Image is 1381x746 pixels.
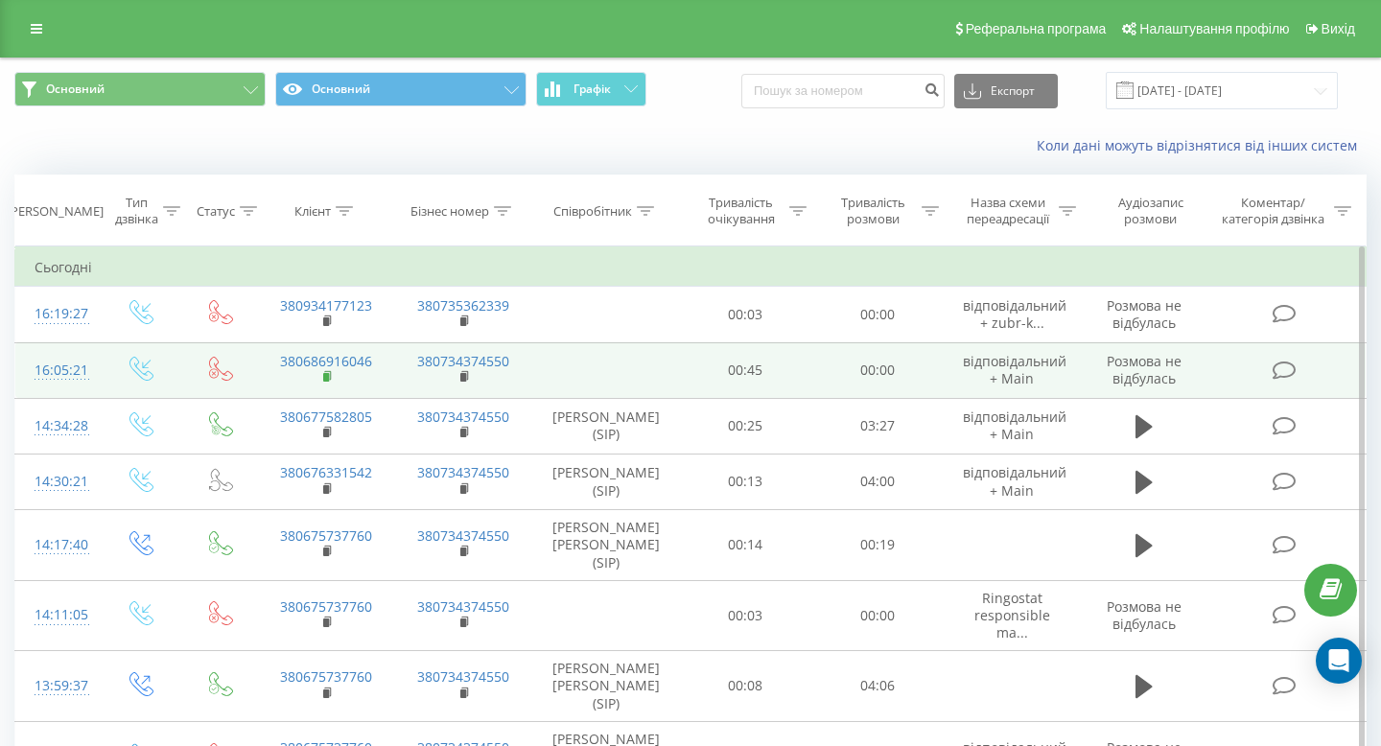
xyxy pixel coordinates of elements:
div: 16:05:21 [35,352,81,389]
td: 04:00 [811,454,944,509]
td: 00:19 [811,510,944,581]
div: 16:19:27 [35,295,81,333]
button: Основний [14,72,266,106]
div: 14:11:05 [35,596,81,634]
div: Коментар/категорія дзвінка [1217,195,1329,227]
td: 00:13 [680,454,812,509]
td: відповідальний + Main [944,342,1081,398]
button: Графік [536,72,646,106]
a: 380934177123 [280,296,372,315]
td: відповідальний + Main [944,454,1081,509]
a: 380675737760 [280,597,372,616]
a: 380675737760 [280,526,372,545]
div: 14:30:21 [35,463,81,501]
span: Графік [573,82,611,96]
div: Статус [197,203,235,220]
div: Тривалість розмови [829,195,917,227]
td: [PERSON_NAME] [PERSON_NAME] (SIP) [532,651,680,722]
a: 380686916046 [280,352,372,370]
td: відповідальний + Main [944,398,1081,454]
button: Експорт [954,74,1058,108]
div: Співробітник [553,203,632,220]
span: Вихід [1322,21,1355,36]
span: Реферальна програма [966,21,1107,36]
td: 00:25 [680,398,812,454]
td: 00:14 [680,510,812,581]
a: 380676331542 [280,463,372,481]
td: 03:27 [811,398,944,454]
span: Налаштування профілю [1139,21,1289,36]
span: Основний [46,82,105,97]
td: 04:06 [811,651,944,722]
td: [PERSON_NAME] [PERSON_NAME] (SIP) [532,510,680,581]
a: 380677582805 [280,408,372,426]
div: Бізнес номер [410,203,489,220]
td: [PERSON_NAME] (SIP) [532,454,680,509]
a: 380734374550 [417,463,509,481]
div: Тип дзвінка [115,195,158,227]
div: Назва схеми переадресації [961,195,1054,227]
div: Аудіозапис розмови [1098,195,1203,227]
td: 00:08 [680,651,812,722]
div: 14:17:40 [35,526,81,564]
td: Сьогодні [15,248,1367,287]
a: Коли дані можуть відрізнятися вiд інших систем [1037,136,1367,154]
a: 380675737760 [280,667,372,686]
div: Open Intercom Messenger [1316,638,1362,684]
td: 00:00 [811,580,944,651]
a: 380734374550 [417,597,509,616]
td: 00:00 [811,287,944,342]
div: [PERSON_NAME] [7,203,104,220]
td: 00:45 [680,342,812,398]
div: Клієнт [294,203,331,220]
td: [PERSON_NAME] (SIP) [532,398,680,454]
span: Розмова не відбулась [1107,296,1182,332]
span: відповідальний + ﻿zubr-k... [963,296,1066,332]
td: 00:03 [680,287,812,342]
td: 00:03 [680,580,812,651]
a: 380734374550 [417,408,509,426]
input: Пошук за номером [741,74,945,108]
span: Розмова не відбулась [1107,597,1182,633]
a: 380734374550 [417,526,509,545]
a: 380734374550 [417,352,509,370]
button: Основний [275,72,527,106]
div: 14:34:28 [35,408,81,445]
span: Ringostat responsible ma... [974,589,1050,641]
div: 13:59:37 [35,667,81,705]
a: 380734374550 [417,667,509,686]
td: 00:00 [811,342,944,398]
a: 380735362339 [417,296,509,315]
span: Розмова не відбулась [1107,352,1182,387]
div: Тривалість очікування [697,195,785,227]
